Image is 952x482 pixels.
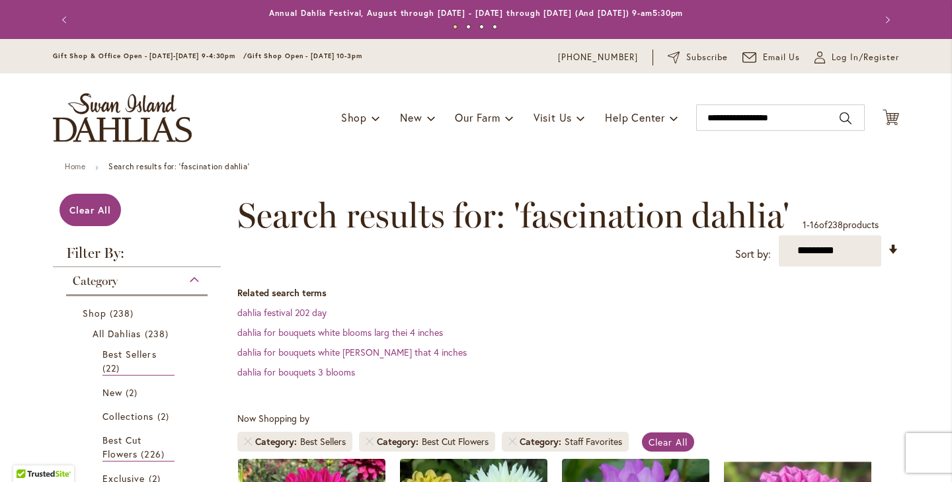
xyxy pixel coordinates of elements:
span: 22 [102,361,123,375]
button: 2 of 4 [466,24,471,29]
button: 1 of 4 [453,24,457,29]
a: Annual Dahlia Festival, August through [DATE] - [DATE] through [DATE] (And [DATE]) 9-am5:30pm [269,8,684,18]
a: Best Sellers [102,347,175,376]
button: Next [873,7,899,33]
a: New [102,385,175,399]
div: Staff Favorites [565,435,622,448]
a: [PHONE_NUMBER] [558,51,638,64]
a: store logo [53,93,192,142]
span: Best Cut Flowers [102,434,141,460]
span: Search results for: 'fascination dahlia' [237,196,789,235]
a: Clear All [59,194,121,226]
a: Collections [102,409,175,423]
a: All Dahlias [93,327,184,341]
span: New [400,110,422,124]
span: Best Sellers [102,348,157,360]
span: 238 [110,306,137,320]
span: New [102,386,122,399]
p: - of products [803,214,879,235]
span: Email Us [763,51,801,64]
span: 2 [126,385,141,399]
span: Now Shopping by [237,412,309,424]
span: 16 [810,218,819,231]
a: Subscribe [668,51,728,64]
span: Gift Shop Open - [DATE] 10-3pm [247,52,362,60]
span: Category [255,435,300,448]
a: dahlia for bouquets white [PERSON_NAME] that 4 inches [237,346,467,358]
button: 3 of 4 [479,24,484,29]
strong: Search results for: 'fascination dahlia' [108,161,249,171]
a: dahlia for bouquets white blooms larg thei 4 inches [237,326,443,339]
div: Best Cut Flowers [422,435,489,448]
span: Collections [102,410,154,422]
a: Remove Category Best Cut Flowers [366,438,374,446]
a: Email Us [742,51,801,64]
span: Category [520,435,565,448]
a: Shop [83,306,194,320]
a: Clear All [642,432,694,452]
span: Category [73,274,118,288]
span: Visit Us [534,110,572,124]
button: 4 of 4 [493,24,497,29]
dt: Related search terms [237,286,899,300]
a: dahlia festival 202 day [237,306,327,319]
span: Our Farm [455,110,500,124]
div: Best Sellers [300,435,346,448]
a: Log In/Register [814,51,899,64]
a: dahlia for bouquets 3 blooms [237,366,355,378]
span: 1 [803,218,807,231]
span: Subscribe [686,51,728,64]
a: Remove Category Staff Favorites [508,438,516,446]
span: Log In/Register [832,51,899,64]
span: 2 [157,409,173,423]
span: Shop [341,110,367,124]
a: Remove Category Best Sellers [244,438,252,446]
span: 238 [145,327,172,341]
button: Previous [53,7,79,33]
span: Category [377,435,422,448]
iframe: Launch Accessibility Center [10,435,47,472]
label: Sort by: [735,242,771,266]
a: Best Cut Flowers [102,433,175,462]
span: 226 [141,447,167,461]
span: Help Center [605,110,665,124]
span: Gift Shop & Office Open - [DATE]-[DATE] 9-4:30pm / [53,52,247,60]
strong: Filter By: [53,246,221,267]
a: Home [65,161,85,171]
span: Clear All [69,204,111,216]
span: 238 [828,218,843,231]
span: Clear All [649,436,688,448]
span: All Dahlias [93,327,141,340]
span: Shop [83,307,106,319]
